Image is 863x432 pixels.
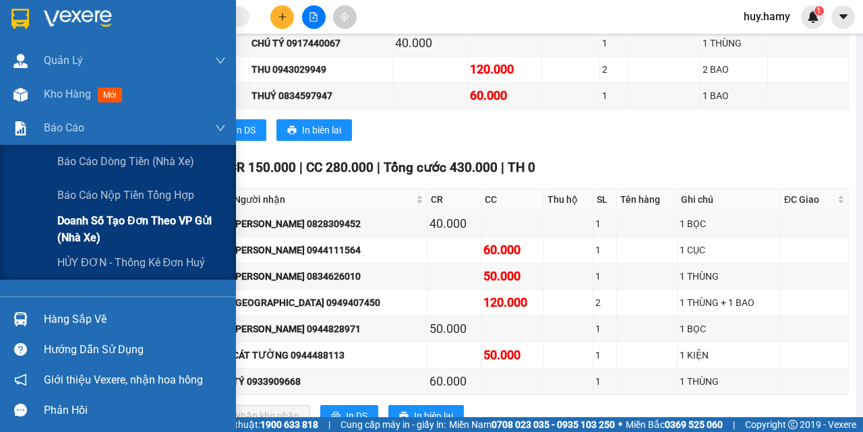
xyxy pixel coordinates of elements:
b: GỬI : VP Hoà Bình [6,84,156,106]
span: printer [331,411,340,422]
span: ⚪️ [618,422,622,427]
div: 1 THÙNG + 1 BAO [680,295,778,310]
div: Hàng sắp về [44,309,226,330]
div: 60.000 [470,86,540,105]
li: 0946 508 595 [6,47,257,63]
button: printerIn DS [208,119,266,141]
div: 1 THÙNG [680,374,778,389]
div: 1 BAO [703,88,765,103]
div: 1 KIỆN [680,348,778,363]
span: | [733,417,735,432]
div: [GEOGRAPHIC_DATA] 0949407450 [233,295,425,310]
button: file-add [302,5,326,29]
span: huy.hamy [733,8,801,25]
th: SL [593,189,617,211]
span: | [328,417,330,432]
img: icon-new-feature [807,11,819,23]
div: 1 [595,321,614,336]
span: | [501,160,504,175]
th: Thu hộ [544,189,593,211]
th: Tên hàng [617,189,678,211]
div: 1 BỌC [680,216,778,231]
span: HỦY ĐƠN - Thống kê đơn huỷ [57,254,205,271]
img: warehouse-icon [13,88,28,102]
div: Phản hồi [44,400,226,421]
span: Người nhận [234,192,413,207]
span: phone [78,49,88,60]
span: Doanh số tạo đơn theo VP gửi (nhà xe) [57,212,226,246]
span: Miền Nam [449,417,615,432]
span: printer [287,125,297,136]
li: 995 [PERSON_NAME] [6,30,257,47]
button: printerIn biên lai [276,119,352,141]
div: 40.000 [395,34,465,53]
div: 1 [595,269,614,284]
div: 50.000 [483,346,541,365]
div: 120.000 [470,60,540,79]
div: 1 THÙNG [703,36,765,51]
div: [PERSON_NAME] 0828309452 [233,216,425,231]
div: 1 [595,348,614,363]
span: Quản Lý [44,52,83,69]
button: printerIn biên lai [388,405,464,427]
span: In DS [234,123,256,137]
span: Kho hàng [44,88,91,100]
span: Hỗ trợ kỹ thuật: [194,417,318,432]
span: message [14,404,27,416]
strong: 0708 023 035 - 0935 103 250 [492,419,615,430]
span: Báo cáo dòng tiền (nhà xe) [57,153,194,170]
span: environment [78,32,88,43]
span: printer [399,411,409,422]
div: THUÝ 0834597947 [251,88,390,103]
div: 1 [602,36,625,51]
span: question-circle [14,343,27,356]
div: Hướng dẫn sử dụng [44,340,226,360]
span: aim [340,12,349,22]
th: CC [481,189,544,211]
span: CC 280.000 [306,160,374,175]
span: Giới thiệu Vexere, nhận hoa hồng [44,371,203,388]
div: [PERSON_NAME] 0944828971 [233,321,425,336]
div: 120.000 [483,293,541,312]
div: 40.000 [429,214,479,233]
div: 2 BAO [703,62,765,77]
span: Báo cáo [44,119,84,136]
span: caret-down [837,11,850,23]
div: 1 [595,243,614,257]
div: CÁT TƯỜNG 0944488113 [233,348,425,363]
div: 2 [602,62,625,77]
div: CHÚ TÝ 0917440067 [251,36,390,51]
div: [PERSON_NAME] 0834626010 [233,269,425,284]
span: Cung cấp máy in - giấy in: [340,417,446,432]
span: | [299,160,303,175]
th: CR [427,189,481,211]
img: warehouse-icon [13,54,28,68]
b: Nhà Xe Hà My [78,9,179,26]
div: 1 BỌC [680,321,778,336]
img: logo-vxr [11,9,29,29]
span: ĐC Giao [784,192,835,207]
span: TH 0 [508,160,535,175]
strong: 1900 633 818 [260,419,318,430]
span: Tổng cước 430.000 [384,160,498,175]
span: plus [278,12,287,22]
th: Ghi chú [678,189,781,211]
div: THU 0943029949 [251,62,390,77]
span: 1 [816,6,821,16]
img: warehouse-icon [13,312,28,326]
div: 2 [595,295,614,310]
div: 1 THÙNG [680,269,778,284]
span: down [215,55,226,66]
strong: 0369 525 060 [665,419,723,430]
span: file-add [309,12,318,22]
span: mới [98,88,122,102]
sup: 1 [814,6,824,16]
span: In biên lai [302,123,341,137]
button: caret-down [831,5,855,29]
div: 50.000 [429,319,479,338]
span: CR 150.000 [229,160,296,175]
span: down [215,123,226,133]
img: solution-icon [13,121,28,135]
div: [PERSON_NAME] 0944111564 [233,243,425,257]
div: 60.000 [483,241,541,259]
